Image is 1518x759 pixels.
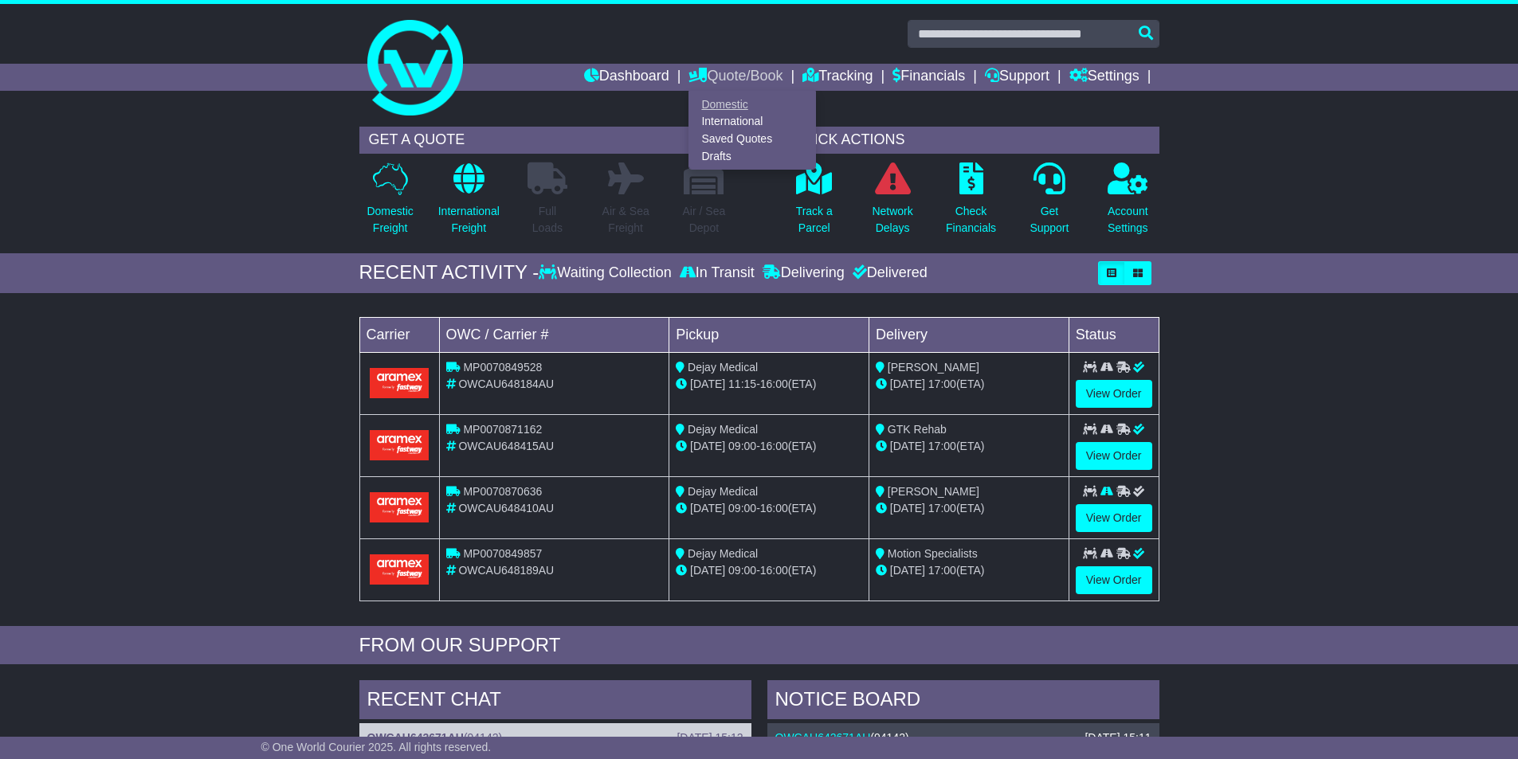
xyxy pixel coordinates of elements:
[760,378,788,390] span: 16:00
[1108,203,1148,237] p: Account Settings
[458,378,554,390] span: OWCAU648184AU
[728,564,756,577] span: 09:00
[728,378,756,390] span: 11:15
[688,547,758,560] span: Dejay Medical
[689,96,815,113] a: Domestic
[690,564,725,577] span: [DATE]
[795,162,834,245] a: Track aParcel
[359,127,735,154] div: GET A QUOTE
[437,162,500,245] a: InternationalFreight
[1085,731,1151,745] div: [DATE] 15:11
[874,731,905,744] span: 94142
[849,264,928,282] div: Delivered
[802,64,873,91] a: Tracking
[688,91,816,170] div: Quote/Book
[760,502,788,514] span: 16:00
[463,547,542,560] span: MP0070849857
[676,500,862,517] div: - (ETA)
[669,317,869,352] td: Pickup
[602,203,649,237] p: Air & Sea Freight
[676,438,862,455] div: - (ETA)
[261,741,492,753] span: © One World Courier 2025. All rights reserved.
[689,147,815,165] a: Drafts
[945,162,997,245] a: CheckFinancials
[690,502,725,514] span: [DATE]
[890,502,925,514] span: [DATE]
[367,731,743,745] div: ( )
[728,502,756,514] span: 09:00
[539,264,675,282] div: Waiting Collection
[890,440,925,452] span: [DATE]
[458,440,554,452] span: OWCAU648415AU
[888,547,978,560] span: Motion Specialists
[463,423,542,436] span: MP0070871162
[676,562,862,579] div: - (ETA)
[985,64,1049,91] a: Support
[1107,162,1149,245] a: AccountSettings
[676,376,862,393] div: - (ETA)
[876,376,1062,393] div: (ETA)
[677,731,743,745] div: [DATE] 15:12
[359,634,1159,657] div: FROM OUR SUPPORT
[728,440,756,452] span: 09:00
[468,731,499,744] span: 94142
[370,368,430,397] img: Aramex.png
[1069,317,1159,352] td: Status
[438,203,500,237] p: International Freight
[584,64,669,91] a: Dashboard
[1069,64,1139,91] a: Settings
[1076,380,1152,408] a: View Order
[876,562,1062,579] div: (ETA)
[872,203,912,237] p: Network Delays
[775,731,871,744] a: OWCAU642671AU
[458,564,554,577] span: OWCAU648189AU
[876,438,1062,455] div: (ETA)
[689,113,815,131] a: International
[688,485,758,498] span: Dejay Medical
[690,440,725,452] span: [DATE]
[688,361,758,374] span: Dejay Medical
[796,203,833,237] p: Track a Parcel
[871,162,913,245] a: NetworkDelays
[367,203,413,237] p: Domestic Freight
[1076,504,1152,532] a: View Order
[359,680,751,723] div: RECENT CHAT
[688,423,758,436] span: Dejay Medical
[888,423,947,436] span: GTK Rehab
[760,440,788,452] span: 16:00
[888,361,979,374] span: [PERSON_NAME]
[767,680,1159,723] div: NOTICE BOARD
[528,203,567,237] p: Full Loads
[370,554,430,584] img: Aramex.png
[688,64,783,91] a: Quote/Book
[928,378,956,390] span: 17:00
[439,317,669,352] td: OWC / Carrier #
[876,500,1062,517] div: (ETA)
[463,361,542,374] span: MP0070849528
[458,502,554,514] span: OWCAU648410AU
[888,485,979,498] span: [PERSON_NAME]
[366,162,414,245] a: DomesticFreight
[367,731,464,744] a: OWCAU642671AU
[928,564,956,577] span: 17:00
[359,261,539,284] div: RECENT ACTIVITY -
[1076,566,1152,594] a: View Order
[1029,162,1069,245] a: GetSupport
[359,317,439,352] td: Carrier
[890,378,925,390] span: [DATE]
[783,127,1159,154] div: QUICK ACTIONS
[869,317,1069,352] td: Delivery
[946,203,996,237] p: Check Financials
[759,264,849,282] div: Delivering
[892,64,965,91] a: Financials
[760,564,788,577] span: 16:00
[890,564,925,577] span: [DATE]
[1076,442,1152,470] a: View Order
[775,731,1151,745] div: ( )
[928,440,956,452] span: 17:00
[370,430,430,460] img: Aramex.png
[676,264,759,282] div: In Transit
[463,485,542,498] span: MP0070870636
[1030,203,1069,237] p: Get Support
[928,502,956,514] span: 17:00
